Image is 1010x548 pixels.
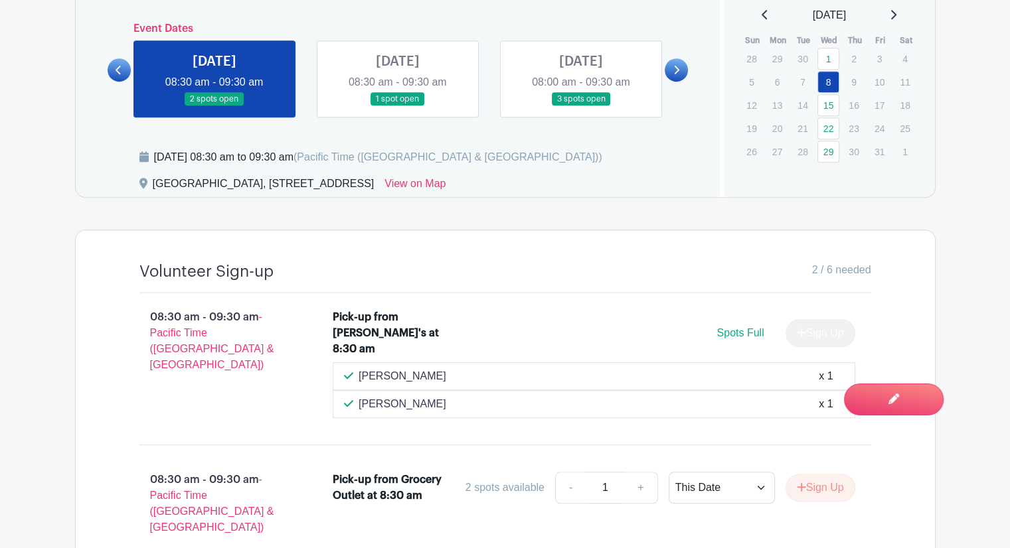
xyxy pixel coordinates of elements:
[359,396,446,412] p: [PERSON_NAME]
[843,95,865,115] p: 16
[869,118,890,139] p: 24
[359,368,446,384] p: [PERSON_NAME]
[150,474,274,533] span: - Pacific Time ([GEOGRAPHIC_DATA] & [GEOGRAPHIC_DATA])
[894,72,916,92] p: 11
[740,72,762,92] p: 5
[118,304,312,378] p: 08:30 am - 09:30 am
[766,118,788,139] p: 20
[792,48,813,69] p: 30
[153,176,375,197] div: [GEOGRAPHIC_DATA], [STREET_ADDRESS]
[843,141,865,162] p: 30
[843,48,865,69] p: 2
[894,118,916,139] p: 25
[150,311,274,370] span: - Pacific Time ([GEOGRAPHIC_DATA] & [GEOGRAPHIC_DATA])
[384,176,446,197] a: View on Map
[869,72,890,92] p: 10
[740,48,762,69] p: 28
[812,262,871,278] span: 2 / 6 needed
[819,368,833,384] div: x 1
[716,327,764,338] span: Spots Full
[786,474,855,502] button: Sign Up
[154,149,602,165] div: [DATE] 08:30 am to 09:30 am
[766,95,788,115] p: 13
[817,48,839,70] a: 1
[766,72,788,92] p: 6
[817,71,839,93] a: 8
[792,72,813,92] p: 7
[868,34,894,47] th: Fri
[118,466,312,541] p: 08:30 am - 09:30 am
[869,95,890,115] p: 17
[333,472,448,504] div: Pick-up from Grocery Outlet at 8:30 am
[817,94,839,116] a: 15
[333,309,448,357] div: Pick-up from [PERSON_NAME]'s at 8:30 am
[740,118,762,139] p: 19
[894,95,916,115] p: 18
[842,34,868,47] th: Thu
[792,95,813,115] p: 14
[843,72,865,92] p: 9
[893,34,919,47] th: Sat
[624,472,657,504] a: +
[817,141,839,163] a: 29
[817,117,839,139] a: 22
[894,48,916,69] p: 4
[465,480,545,496] div: 2 spots available
[766,141,788,162] p: 27
[894,141,916,162] p: 1
[294,151,602,163] span: (Pacific Time ([GEOGRAPHIC_DATA] & [GEOGRAPHIC_DATA]))
[791,34,817,47] th: Tue
[555,472,586,504] a: -
[813,7,846,23] span: [DATE]
[766,48,788,69] p: 29
[766,34,792,47] th: Mon
[817,34,843,47] th: Wed
[869,48,890,69] p: 3
[792,141,813,162] p: 28
[740,141,762,162] p: 26
[740,34,766,47] th: Sun
[843,118,865,139] p: 23
[819,396,833,412] div: x 1
[740,95,762,115] p: 12
[792,118,813,139] p: 21
[139,262,274,281] h4: Volunteer Sign-up
[131,23,665,35] h6: Event Dates
[869,141,890,162] p: 31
